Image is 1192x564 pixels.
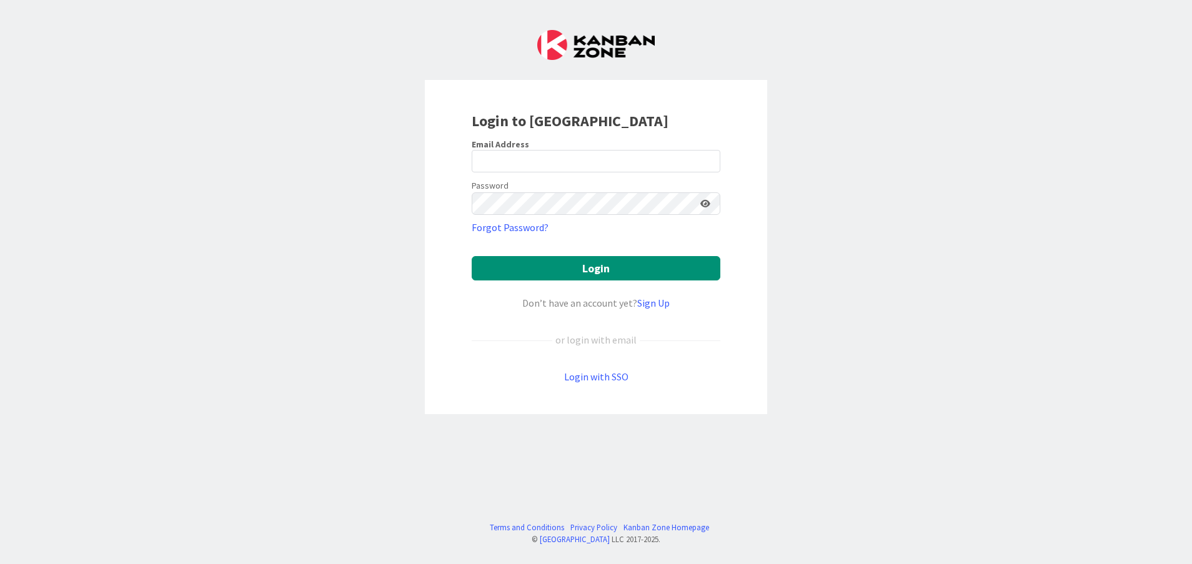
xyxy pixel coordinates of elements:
img: Kanban Zone [537,30,655,60]
div: Don’t have an account yet? [472,295,720,310]
a: Privacy Policy [570,522,617,533]
div: or login with email [552,332,640,347]
label: Password [472,179,509,192]
a: Terms and Conditions [490,522,564,533]
a: Kanban Zone Homepage [623,522,709,533]
a: [GEOGRAPHIC_DATA] [540,534,610,544]
button: Login [472,256,720,280]
div: © LLC 2017- 2025 . [484,533,709,545]
label: Email Address [472,139,529,150]
b: Login to [GEOGRAPHIC_DATA] [472,111,668,131]
a: Login with SSO [564,370,628,383]
a: Sign Up [637,297,670,309]
a: Forgot Password? [472,220,549,235]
